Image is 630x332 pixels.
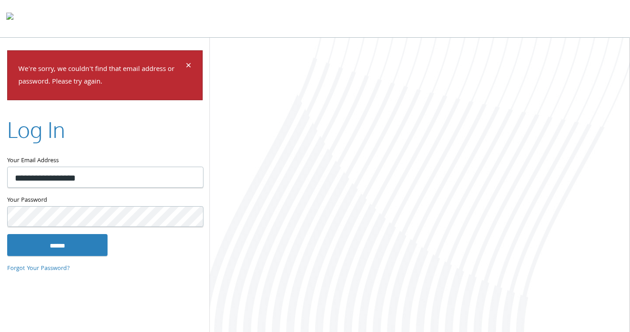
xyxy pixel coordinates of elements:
[7,115,65,145] h2: Log In
[7,264,70,274] a: Forgot Your Password?
[7,195,203,206] label: Your Password
[6,9,13,27] img: todyl-logo-dark.svg
[186,58,191,75] span: ×
[18,63,184,89] p: We're sorry, we couldn't find that email address or password. Please try again.
[186,62,191,72] button: Dismiss alert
